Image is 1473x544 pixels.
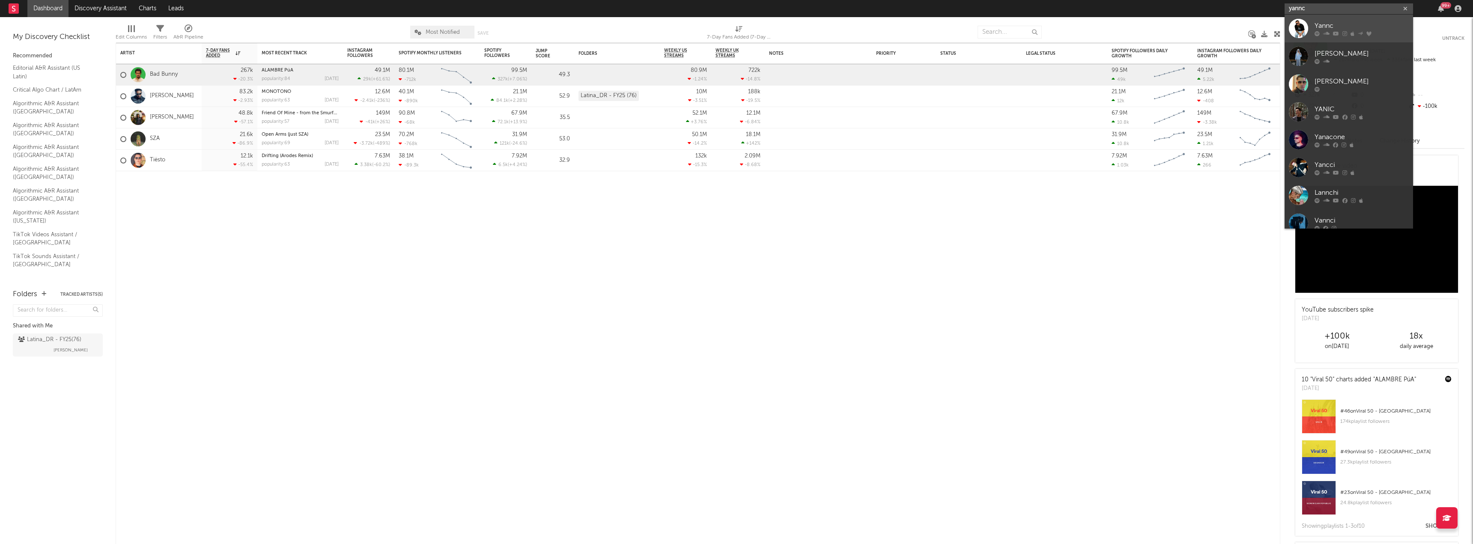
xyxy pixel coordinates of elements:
[241,68,253,73] div: 267k
[477,31,489,36] button: Save
[692,110,707,116] div: 52.1M
[746,132,760,137] div: 18.1M
[375,98,389,103] span: -236 %
[1285,3,1413,14] input: Search for artists
[1197,153,1213,159] div: 7.63M
[536,70,570,80] div: 49.3
[437,64,476,86] svg: Chart title
[1150,86,1189,107] svg: Chart title
[1150,107,1189,128] svg: Chart title
[688,162,707,167] div: -15.3 %
[150,71,178,78] a: Bad Bunny
[1112,141,1129,146] div: 10.8k
[1112,98,1124,104] div: 12k
[437,86,476,107] svg: Chart title
[1112,162,1129,168] div: 1.03k
[360,98,374,103] span: -2.41k
[1285,15,1413,42] a: Yannc
[1285,126,1413,154] a: Yanacone
[492,76,527,82] div: ( )
[1197,48,1261,59] div: Instagram Followers Daily Growth
[510,141,526,146] span: -24.6 %
[692,132,707,137] div: 50.1M
[13,85,94,95] a: Critical Algo Chart / LatAm
[376,120,389,125] span: +26 %
[233,162,253,167] div: -55.4 %
[1236,86,1274,107] svg: Chart title
[13,333,103,357] a: Latina_DR - FY25(76)[PERSON_NAME]
[363,77,371,82] span: 29k
[262,162,290,167] div: popularity: 63
[54,345,88,355] span: [PERSON_NAME]
[500,141,509,146] span: 121k
[496,98,508,103] span: 84.1k
[437,107,476,128] svg: Chart title
[748,89,760,95] div: 188k
[1315,160,1409,170] div: Yancci
[325,98,339,103] div: [DATE]
[1302,521,1365,532] div: Showing playlist s 1- 3 of 10
[1407,90,1464,101] div: --
[13,121,94,138] a: Algorithmic A&R Assistant ([GEOGRAPHIC_DATA])
[484,48,514,58] div: Spotify Followers
[360,163,372,167] span: 3.38k
[355,162,390,167] div: ( )
[493,162,527,167] div: ( )
[1236,64,1274,86] svg: Chart title
[1438,5,1444,12] button: 99+
[150,92,194,100] a: [PERSON_NAME]
[741,98,760,103] div: -19.5 %
[688,98,707,103] div: -3.51 %
[262,89,291,94] a: MONÓTONO
[1026,51,1082,56] div: Legal Status
[1442,34,1464,43] button: Untrack
[262,98,290,103] div: popularity: 63
[1197,141,1214,146] div: 1.21k
[1112,68,1127,73] div: 99.5M
[1295,481,1458,521] a: #23onViral 50 - [GEOGRAPHIC_DATA]24.8kplaylist followers
[13,99,94,116] a: Algorithmic A&R Assistant ([GEOGRAPHIC_DATA])
[1112,48,1176,59] div: Spotify Followers Daily Growth
[1150,150,1189,171] svg: Chart title
[578,91,639,101] div: Latina_DR - FY25 (76)
[876,51,910,56] div: Priority
[355,98,390,103] div: ( )
[1112,89,1126,95] div: 21.1M
[13,63,94,81] a: Editorial A&R Assistant (US Latin)
[1112,77,1126,82] div: 49k
[13,32,103,42] div: My Discovery Checklist
[239,89,253,95] div: 83.2k
[707,32,771,42] div: 7-Day Fans Added (7-Day Fans Added)
[437,128,476,150] svg: Chart title
[1297,342,1377,352] div: on [DATE]
[511,110,527,116] div: 67.9M
[512,153,527,159] div: 7.92M
[116,32,147,42] div: Edit Columns
[399,132,414,137] div: 70.2M
[491,98,527,103] div: ( )
[18,335,81,345] div: Latina_DR - FY25 ( 76 )
[664,48,694,58] span: Weekly US Streams
[741,140,760,146] div: +142 %
[578,51,643,56] div: Folders
[1112,110,1127,116] div: 67.9M
[1440,2,1451,9] div: 99 +
[940,51,996,56] div: Status
[60,292,103,297] button: Tracked Artists(5)
[262,154,313,158] a: Drifting (Arodes Remix)
[494,140,527,146] div: ( )
[745,153,760,159] div: 2.09M
[1315,104,1409,114] div: YANIC
[696,89,707,95] div: 10M
[262,111,339,116] div: Friend Of Mine - from the Smurfs Movie Soundtrack
[1197,98,1214,104] div: -408
[153,21,167,46] div: Filters
[262,132,339,137] div: Open Arms (just SZA)
[695,153,707,159] div: 132k
[498,120,509,125] span: 72.1k
[437,150,476,171] svg: Chart title
[13,289,37,300] div: Folders
[262,119,289,124] div: popularity: 57
[354,140,390,146] div: ( )
[1112,119,1129,125] div: 10.8k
